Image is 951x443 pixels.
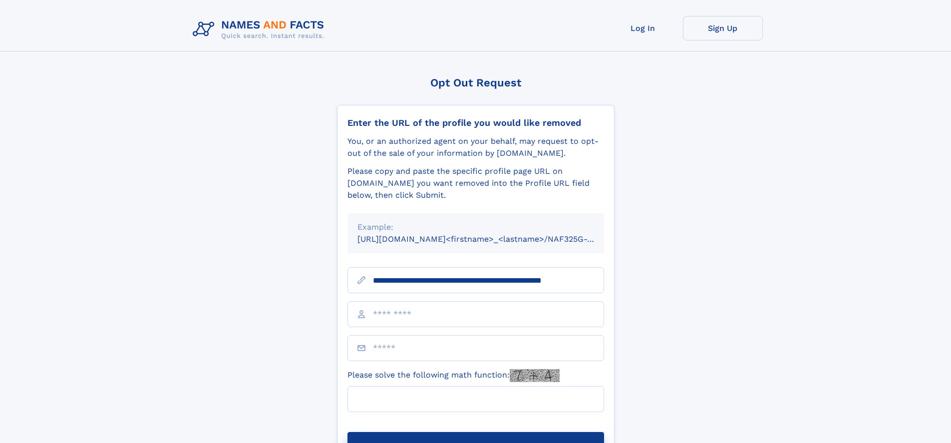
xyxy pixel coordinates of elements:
img: Logo Names and Facts [189,16,332,43]
div: Please copy and paste the specific profile page URL on [DOMAIN_NAME] you want removed into the Pr... [347,165,604,201]
div: Example: [357,221,594,233]
small: [URL][DOMAIN_NAME]<firstname>_<lastname>/NAF325G-xxxxxxxx [357,234,623,244]
div: You, or an authorized agent on your behalf, may request to opt-out of the sale of your informatio... [347,135,604,159]
a: Sign Up [683,16,763,40]
div: Opt Out Request [337,76,615,89]
a: Log In [603,16,683,40]
label: Please solve the following math function: [347,369,560,382]
div: Enter the URL of the profile you would like removed [347,117,604,128]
